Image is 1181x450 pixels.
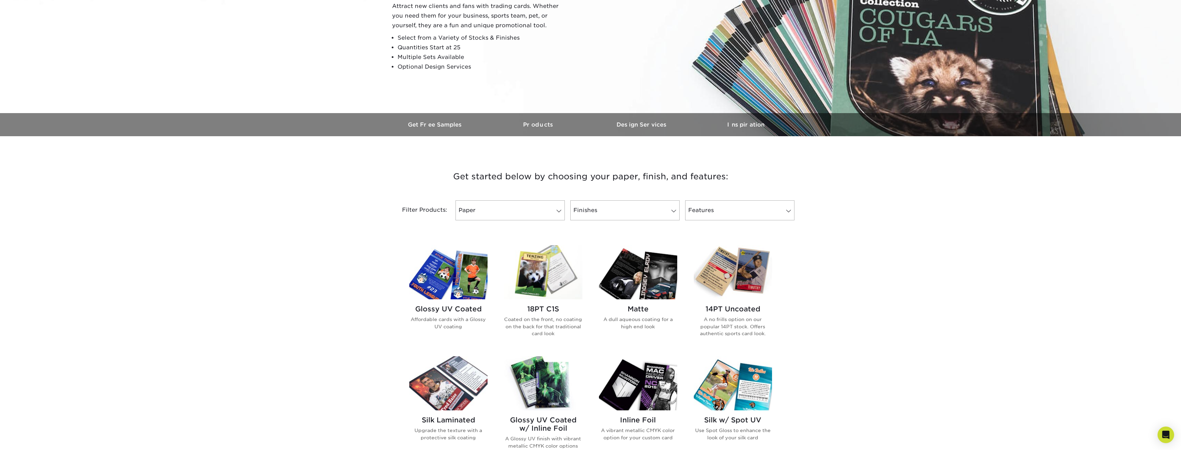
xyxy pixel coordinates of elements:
[599,427,677,441] p: A vibrant metallic CMYK color option for your custom card
[398,52,564,62] li: Multiple Sets Available
[504,245,582,299] img: 18PT C1S Trading Cards
[456,200,565,220] a: Paper
[487,121,591,128] h3: Products
[398,33,564,43] li: Select from a Variety of Stocks & Finishes
[599,416,677,424] h2: Inline Foil
[409,416,488,424] h2: Silk Laminated
[694,416,772,424] h2: Silk w/ Spot UV
[504,416,582,432] h2: Glossy UV Coated w/ Inline Foil
[504,356,582,410] img: Glossy UV Coated w/ Inline Foil Trading Cards
[384,121,487,128] h3: Get Free Samples
[409,305,488,313] h2: Glossy UV Coated
[504,435,582,449] p: A Glossy UV finish with vibrant metallic CMYK color options
[599,245,677,299] img: Matte Trading Cards
[384,113,487,136] a: Get Free Samples
[398,43,564,52] li: Quantities Start at 25
[504,305,582,313] h2: 18PT C1S
[591,121,694,128] h3: Design Services
[599,356,677,410] img: Inline Foil Trading Cards
[694,316,772,337] p: A no frills option on our popular 14PT stock. Offers authentic sports card look.
[389,161,792,192] h3: Get started below by choosing your paper, finish, and features:
[384,200,453,220] div: Filter Products:
[2,429,59,448] iframe: Google Customer Reviews
[1158,427,1174,443] div: Open Intercom Messenger
[392,1,564,30] p: Attract new clients and fans with trading cards. Whether you need them for your business, sports ...
[504,245,582,348] a: 18PT C1S Trading Cards 18PT C1S Coated on the front, no coating on the back for that traditional ...
[599,316,677,330] p: A dull aqueous coating for a high end look
[591,113,694,136] a: Design Services
[409,245,488,299] img: Glossy UV Coated Trading Cards
[570,200,680,220] a: Finishes
[694,245,772,299] img: 14PT Uncoated Trading Cards
[409,316,488,330] p: Affordable cards with a Glossy UV coating
[694,356,772,410] img: Silk w/ Spot UV Trading Cards
[409,245,488,348] a: Glossy UV Coated Trading Cards Glossy UV Coated Affordable cards with a Glossy UV coating
[599,245,677,348] a: Matte Trading Cards Matte A dull aqueous coating for a high end look
[694,305,772,313] h2: 14PT Uncoated
[694,121,798,128] h3: Inspiration
[694,113,798,136] a: Inspiration
[599,305,677,313] h2: Matte
[504,316,582,337] p: Coated on the front, no coating on the back for that traditional card look
[409,356,488,410] img: Silk Laminated Trading Cards
[487,113,591,136] a: Products
[685,200,794,220] a: Features
[398,62,564,72] li: Optional Design Services
[694,427,772,441] p: Use Spot Gloss to enhance the look of your silk card
[409,427,488,441] p: Upgrade the texture with a protective silk coating
[694,245,772,348] a: 14PT Uncoated Trading Cards 14PT Uncoated A no frills option on our popular 14PT stock. Offers au...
